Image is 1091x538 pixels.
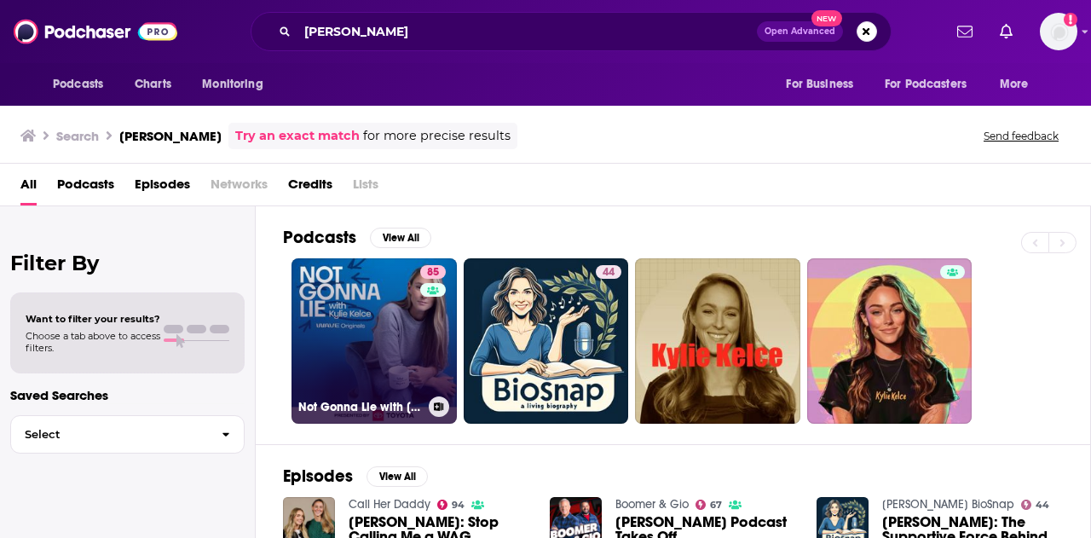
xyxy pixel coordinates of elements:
[26,330,160,354] span: Choose a tab above to access filters.
[119,128,222,144] h3: [PERSON_NAME]
[14,15,177,48] img: Podchaser - Follow, Share and Rate Podcasts
[696,500,723,510] a: 67
[1021,500,1050,510] a: 44
[437,500,465,510] a: 94
[124,68,182,101] a: Charts
[20,171,37,205] a: All
[11,429,208,440] span: Select
[1064,13,1077,26] svg: Add a profile image
[603,264,615,281] span: 44
[235,126,360,146] a: Try an exact match
[10,387,245,403] p: Saved Searches
[811,10,842,26] span: New
[10,251,245,275] h2: Filter By
[211,171,268,205] span: Networks
[353,171,378,205] span: Lists
[292,258,457,424] a: 85Not Gonna Lie with [PERSON_NAME]
[135,72,171,96] span: Charts
[297,18,757,45] input: Search podcasts, credits, & more...
[885,72,967,96] span: For Podcasters
[774,68,875,101] button: open menu
[882,497,1014,512] a: Kylie Kelce BioSnap
[283,466,428,487] a: EpisodesView All
[596,265,621,279] a: 44
[57,171,114,205] a: Podcasts
[190,68,285,101] button: open menu
[135,171,190,205] a: Episodes
[370,228,431,248] button: View All
[26,313,160,325] span: Want to filter your results?
[53,72,103,96] span: Podcasts
[367,466,428,487] button: View All
[283,227,356,248] h2: Podcasts
[1036,501,1049,509] span: 44
[1040,13,1077,50] span: Logged in as gmalloy
[874,68,991,101] button: open menu
[283,466,353,487] h2: Episodes
[1040,13,1077,50] button: Show profile menu
[978,129,1064,143] button: Send feedback
[615,497,689,512] a: Boomer & Gio
[349,497,430,512] a: Call Her Daddy
[452,501,465,509] span: 94
[283,227,431,248] a: PodcastsView All
[757,21,843,42] button: Open AdvancedNew
[464,258,629,424] a: 44
[786,72,853,96] span: For Business
[288,171,332,205] a: Credits
[1000,72,1029,96] span: More
[202,72,263,96] span: Monitoring
[363,126,511,146] span: for more precise results
[988,68,1050,101] button: open menu
[10,415,245,454] button: Select
[427,264,439,281] span: 85
[251,12,892,51] div: Search podcasts, credits, & more...
[41,68,125,101] button: open menu
[56,128,99,144] h3: Search
[1040,13,1077,50] img: User Profile
[298,400,422,414] h3: Not Gonna Lie with [PERSON_NAME]
[420,265,446,279] a: 85
[993,17,1019,46] a: Show notifications dropdown
[765,27,835,36] span: Open Advanced
[950,17,979,46] a: Show notifications dropdown
[710,501,722,509] span: 67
